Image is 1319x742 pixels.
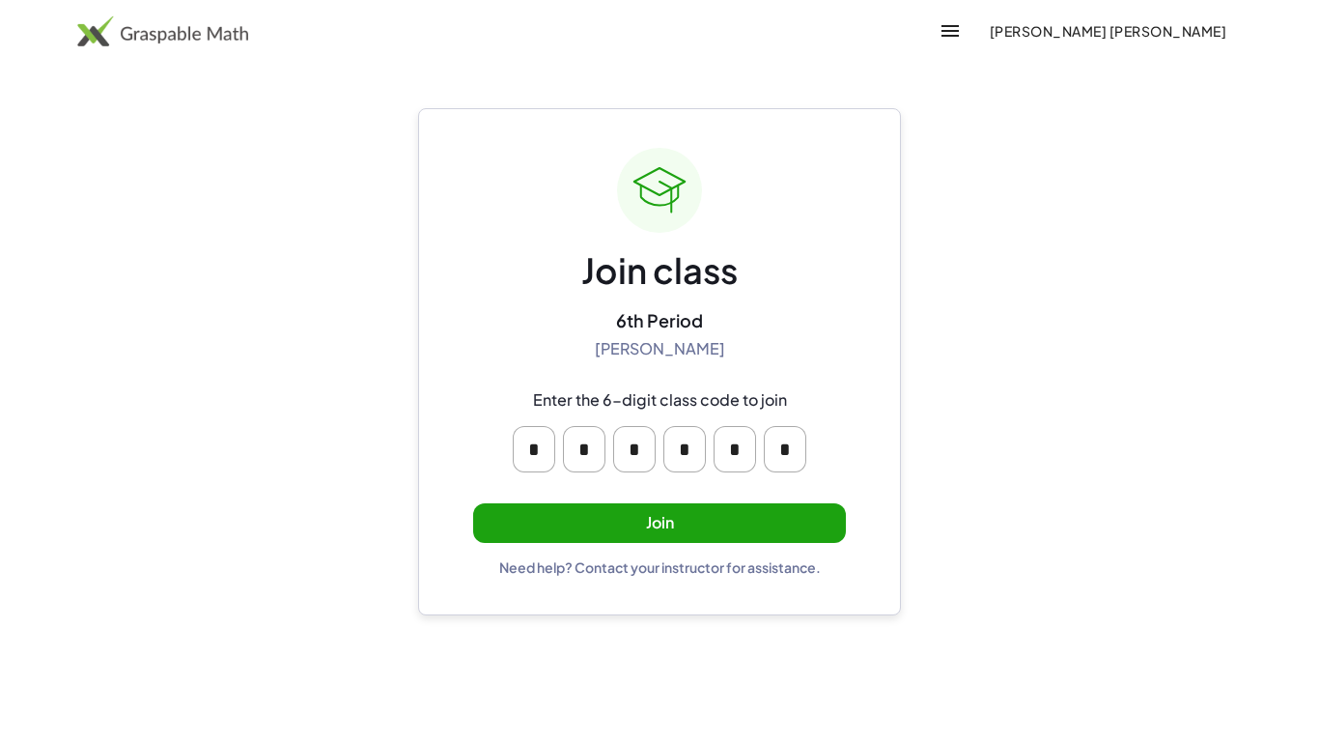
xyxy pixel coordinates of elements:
span: [PERSON_NAME] [PERSON_NAME] [989,22,1226,40]
input: Please enter OTP character 4 [663,426,706,472]
button: [PERSON_NAME] [PERSON_NAME] [973,14,1242,48]
button: Join [473,503,846,543]
div: 6th Period [616,309,703,331]
div: Enter the 6-digit class code to join [533,390,787,411]
div: [PERSON_NAME] [595,339,725,359]
input: Please enter OTP character 1 [513,426,555,472]
input: Please enter OTP character 6 [764,426,806,472]
input: Please enter OTP character 2 [563,426,605,472]
div: Join class [581,248,738,294]
input: Please enter OTP character 5 [714,426,756,472]
div: Need help? Contact your instructor for assistance. [499,558,821,576]
input: Please enter OTP character 3 [613,426,656,472]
